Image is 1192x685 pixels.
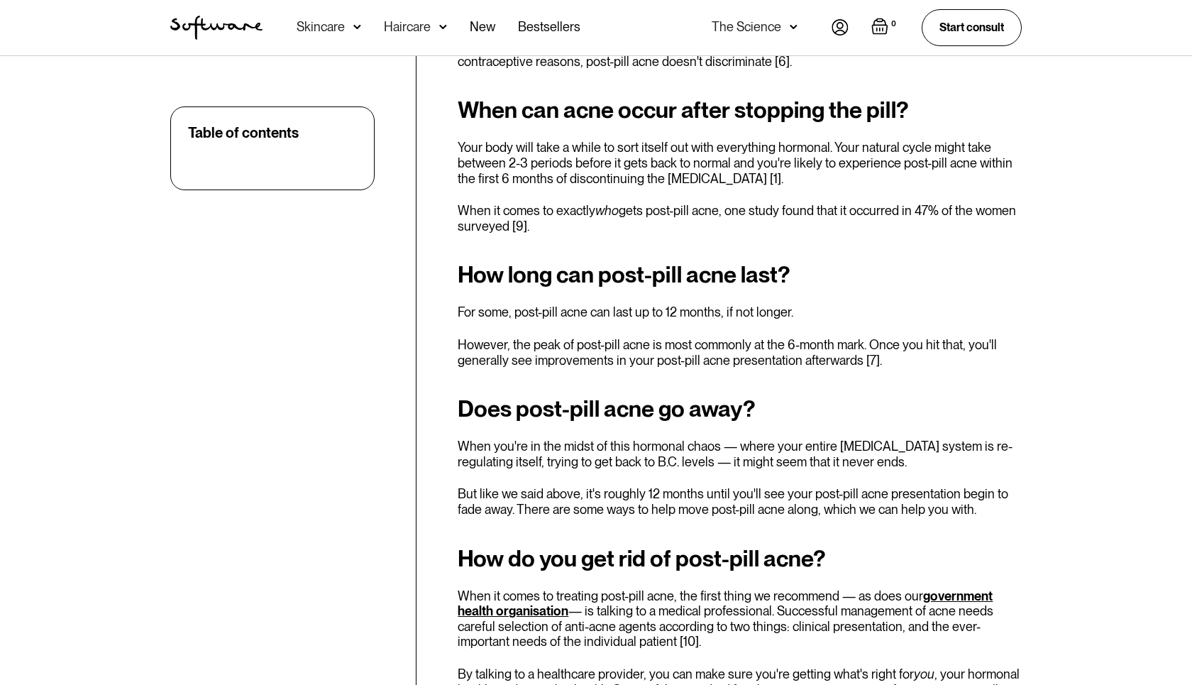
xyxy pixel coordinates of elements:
h2: How long can post-pill acne last? [458,262,1022,287]
h2: How do you get rid of post-pill acne? [458,546,1022,571]
h2: When can acne occur after stopping the pill? [458,97,1022,123]
a: government health organisation [458,588,993,619]
div: The Science [712,20,781,34]
div: Haircare [384,20,431,34]
p: When it comes to exactly gets post-pill acne, one study found that it occurred in 47% of the wome... [458,203,1022,234]
p: When you're in the midst of this hormonal chaos — where your entire [MEDICAL_DATA] system is re-r... [458,439,1022,469]
div: Skincare [297,20,345,34]
p: When it comes to treating post-pill acne, the first thing we recommend — as does our — is talking... [458,588,1022,650]
em: you [914,667,934,681]
em: who [595,203,619,218]
p: However, the peak of post-pill acne is most commonly at the 6-month mark. Once you hit that, you'... [458,337,1022,368]
p: But like we said above, it's roughly 12 months until you'll see your post-pill acne presentation ... [458,486,1022,517]
a: Open cart [871,18,899,38]
div: Table of contents [188,124,299,141]
img: arrow down [790,20,798,34]
img: arrow down [439,20,447,34]
p: For some, post-pill acne can last up to 12 months, if not longer. [458,305,1022,320]
div: 0 [888,18,899,31]
p: Your body will take a while to sort itself out with everything hormonal. Your natural cycle might... [458,140,1022,186]
img: arrow down [353,20,361,34]
a: Start consult [922,9,1022,45]
h2: Does post-pill acne go away? [458,396,1022,422]
img: Software Logo [170,16,263,40]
